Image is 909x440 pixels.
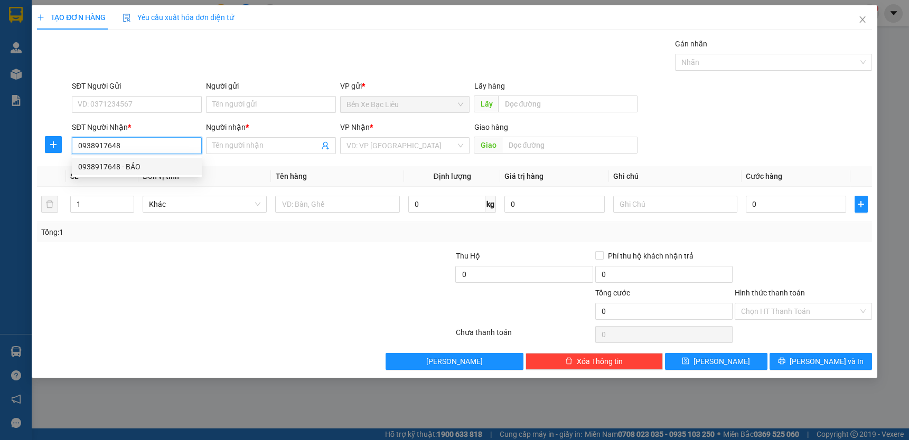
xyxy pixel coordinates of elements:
b: GỬI : Bến Xe Bạc Liêu [5,66,147,83]
b: Nhà Xe Hà My [61,7,140,20]
input: VD: Bàn, Ghế [275,196,399,213]
span: user-add [321,141,330,150]
span: Lấy [474,95,498,112]
div: Người nhận [206,121,336,133]
div: VP gửi [340,80,470,92]
img: icon [123,14,131,22]
span: Phí thu hộ khách nhận trả [604,250,698,262]
span: Cước hàng [746,172,782,180]
span: Khác [149,196,260,212]
span: Giao hàng [474,123,508,131]
button: printer[PERSON_NAME] và In [770,353,872,370]
input: Ghi Chú [613,196,737,213]
span: phone [61,39,69,47]
span: plus [45,140,61,149]
div: SĐT Người Gửi [72,80,202,92]
span: Giá trị hàng [504,172,543,180]
input: Dọc đường [502,137,637,154]
input: Dọc đường [498,95,637,112]
span: Tổng cước [595,289,630,297]
span: Tên hàng [275,172,306,180]
span: environment [61,25,69,34]
button: deleteXóa Thông tin [526,353,663,370]
span: printer [778,357,785,366]
div: Chưa thanh toán [454,327,594,345]
li: 0946 508 595 [5,36,201,50]
button: plus [45,136,62,153]
button: plus [855,196,868,213]
button: delete [41,196,58,213]
span: close [858,15,867,24]
div: 0938917648 - BẢO [72,158,202,175]
span: delete [565,357,573,366]
th: Ghi chú [609,166,742,187]
button: save[PERSON_NAME] [665,353,767,370]
span: VP Nhận [340,123,370,131]
div: Người gửi [206,80,336,92]
span: Lấy hàng [474,82,504,90]
span: [PERSON_NAME] [426,356,483,367]
span: Giao [474,137,502,154]
label: Gán nhãn [675,40,707,48]
span: plus [37,14,44,21]
div: SĐT Người Nhận [72,121,202,133]
button: Close [848,5,877,35]
span: [PERSON_NAME] [694,356,750,367]
label: Hình thức thanh toán [735,289,805,297]
span: Thu Hộ [455,252,480,260]
span: Bến Xe Bạc Liêu [346,97,464,112]
span: TẠO ĐƠN HÀNG [37,13,106,22]
span: plus [855,200,867,208]
div: 0938917648 - BẢO [78,161,195,173]
div: Tổng: 1 [41,226,351,238]
span: kg [485,196,496,213]
input: 0 [504,196,605,213]
span: [PERSON_NAME] và In [790,356,864,367]
span: Định lượng [433,172,471,180]
span: Xóa Thông tin [577,356,623,367]
span: SL [70,172,79,180]
li: 995 [PERSON_NAME] [5,23,201,36]
button: [PERSON_NAME] [386,353,523,370]
span: save [682,357,689,366]
span: Yêu cầu xuất hóa đơn điện tử [123,13,234,22]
